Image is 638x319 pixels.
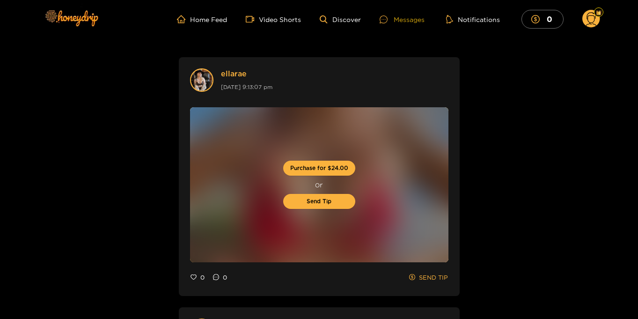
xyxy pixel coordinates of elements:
[177,15,190,23] span: home
[443,15,503,24] button: Notifications
[380,14,425,25] div: Messages
[177,15,227,23] a: Home Feed
[545,14,554,24] mark: 0
[409,270,448,285] button: dollar-circleSEND TIP
[531,15,544,23] span: dollar
[191,69,213,91] img: user avatar
[221,82,272,92] div: [DATE] 9:13:07 pm
[419,273,448,282] span: SEND TIP
[320,15,360,23] a: Discover
[200,273,205,282] span: 0
[221,68,272,79] a: ellarae
[283,179,355,190] span: or
[283,194,355,209] button: Send Tip
[283,161,355,176] button: Purchase for $24.00
[213,270,227,285] button: message0
[521,10,564,28] button: 0
[190,270,205,285] button: heart0
[246,15,259,23] span: video-camera
[290,164,348,173] span: Purchase for $24.00
[307,197,331,206] span: Send Tip
[246,15,301,23] a: Video Shorts
[213,274,219,281] span: message
[409,274,415,281] span: dollar-circle
[596,10,601,15] img: Fan Level
[191,274,197,281] span: heart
